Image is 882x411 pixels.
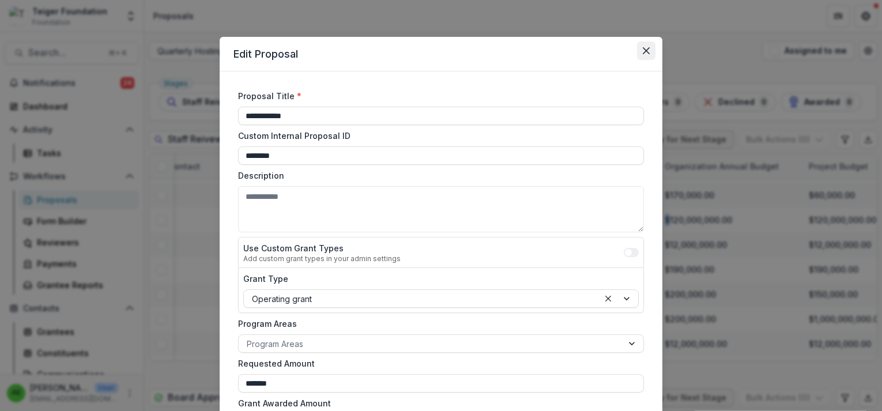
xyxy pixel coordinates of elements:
label: Grant Awarded Amount [238,397,637,409]
div: Add custom grant types in your admin settings [243,254,401,263]
header: Edit Proposal [220,37,662,71]
div: Clear selected options [601,292,615,306]
button: Close [637,42,655,60]
label: Program Areas [238,318,637,330]
label: Description [238,169,637,182]
label: Grant Type [243,273,632,285]
label: Custom Internal Proposal ID [238,130,637,142]
label: Requested Amount [238,357,637,369]
label: Use Custom Grant Types [243,242,401,254]
label: Proposal Title [238,90,637,102]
